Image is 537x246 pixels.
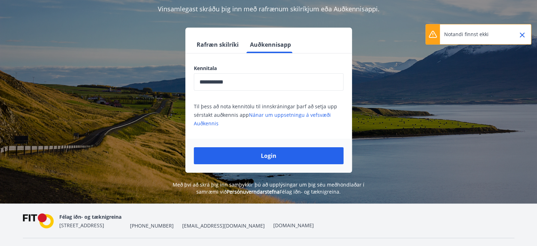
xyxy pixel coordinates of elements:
a: Persónuverndarstefna [227,188,280,195]
img: FPQVkF9lTnNbbaRSFyT17YYeljoOGk5m51IhT0bO.png [23,213,54,229]
span: Með því að skrá þig inn samþykkir þú að upplýsingar um þig séu meðhöndlaðar í samræmi við Félag i... [173,181,364,195]
span: [EMAIL_ADDRESS][DOMAIN_NAME] [182,222,265,229]
p: Notandi finnst ekki [444,31,489,38]
button: Rafræn skilríki [194,36,241,53]
span: [STREET_ADDRESS] [59,222,104,229]
a: Nánar um uppsetningu á vefsvæði Auðkennis [194,111,331,127]
button: Auðkennisapp [247,36,294,53]
span: [PHONE_NUMBER] [130,222,174,229]
span: Vinsamlegast skráðu þig inn með rafrænum skilríkjum eða Auðkennisappi. [158,5,380,13]
span: Til þess að nota kennitölu til innskráningar þarf að setja upp sérstakt auðkennis app [194,103,337,127]
a: [DOMAIN_NAME] [273,222,314,229]
span: Félag iðn- og tæknigreina [59,213,121,220]
button: Login [194,147,344,164]
label: Kennitala [194,65,344,72]
button: Close [516,29,528,41]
